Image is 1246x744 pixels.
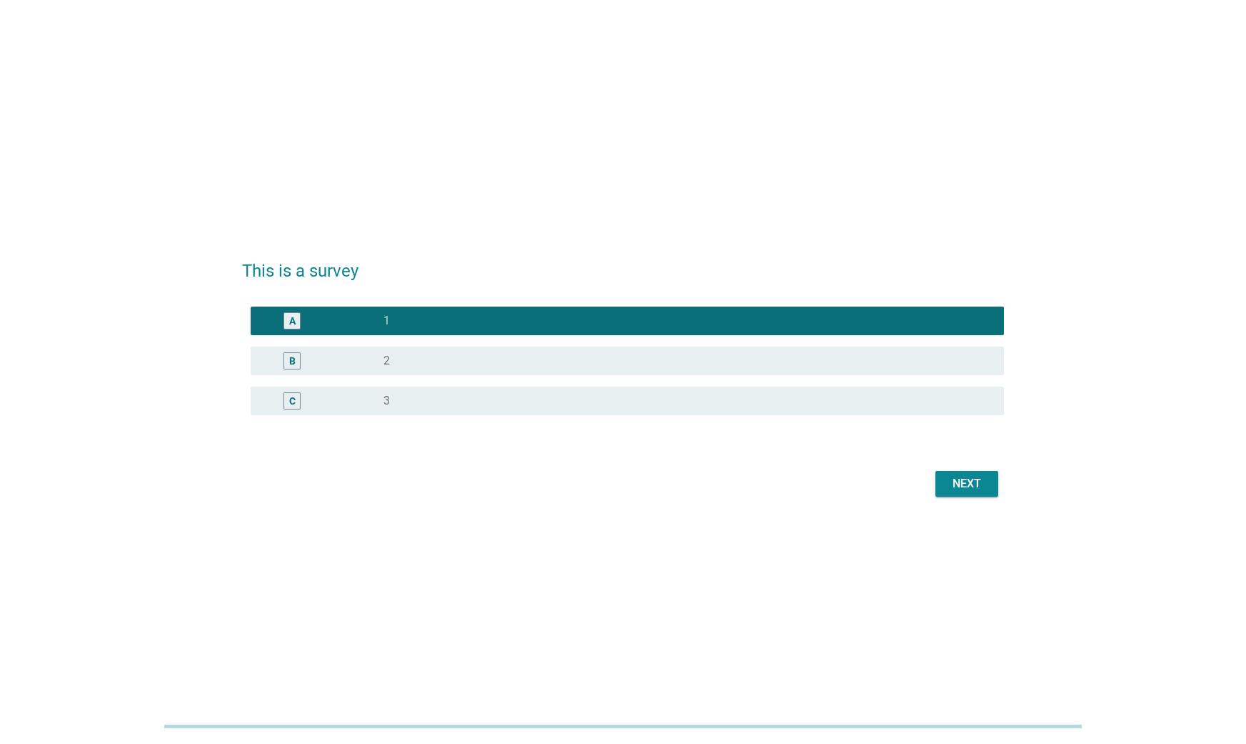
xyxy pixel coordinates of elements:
[289,313,296,328] div: A
[289,393,296,408] div: C
[383,394,390,408] label: 3
[289,353,296,368] div: B
[242,244,1004,284] h2: This is a survey
[935,471,998,497] button: Next
[383,354,390,368] label: 2
[383,314,390,328] label: 1
[947,475,987,492] div: Next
